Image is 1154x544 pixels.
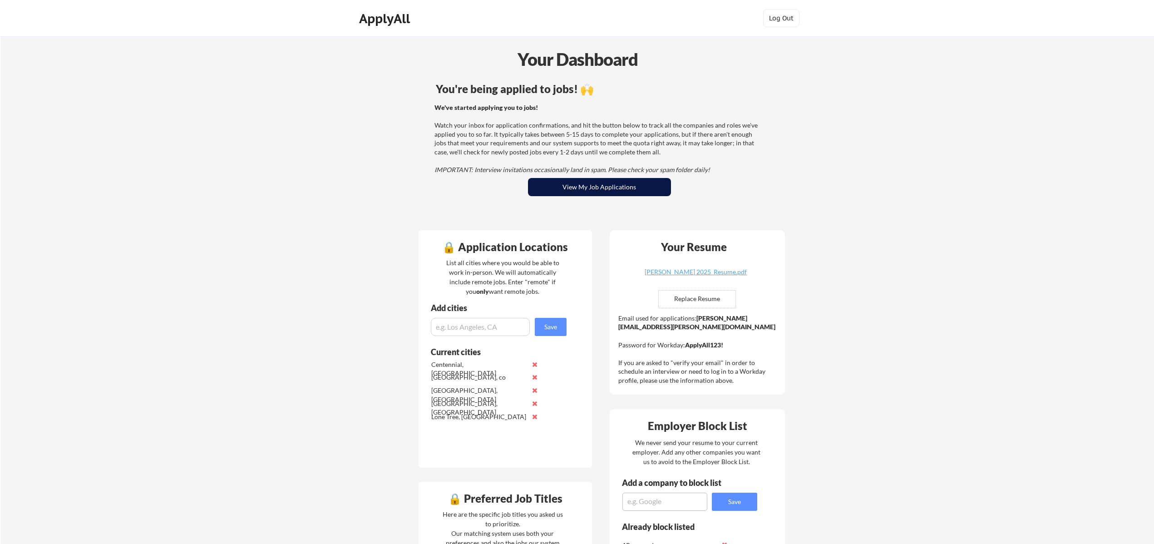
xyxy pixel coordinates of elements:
div: Your Dashboard [1,46,1154,72]
input: e.g. Los Angeles, CA [431,318,530,336]
div: Email used for applications: Password for Workday: If you are asked to "verify your email" in ord... [618,314,779,385]
div: [PERSON_NAME] 2025_Resume.pdf [642,269,750,275]
div: Add cities [431,304,569,312]
strong: We've started applying you to jobs! [434,104,538,111]
div: Centennial, [GEOGRAPHIC_DATA] [431,360,527,378]
div: Lone Tree, [GEOGRAPHIC_DATA] [431,412,527,421]
strong: only [476,287,489,295]
div: Watch your inbox for application confirmations, and hit the button below to track all the compani... [434,103,762,174]
button: Save [535,318,567,336]
div: Already block listed [622,523,745,531]
div: [GEOGRAPHIC_DATA], co [431,373,527,382]
div: List all cities where you would be able to work in-person. We will automatically include remote j... [440,258,565,296]
div: [GEOGRAPHIC_DATA], [GEOGRAPHIC_DATA] [431,399,527,417]
strong: [PERSON_NAME][EMAIL_ADDRESS][PERSON_NAME][DOMAIN_NAME] [618,314,775,331]
div: ApplyAll [359,11,413,26]
button: Log Out [763,9,799,27]
div: 🔒 Preferred Job Titles [421,493,590,504]
div: Add a company to block list [622,479,735,487]
strong: ApplyAll123! [685,341,723,349]
div: Current cities [431,348,557,356]
em: IMPORTANT: Interview invitations occasionally land in spam. Please check your spam folder daily! [434,166,710,173]
div: Employer Block List [613,420,782,431]
div: We never send your resume to your current employer. Add any other companies you want us to avoid ... [632,438,761,466]
div: 🔒 Application Locations [421,242,590,252]
div: You're being applied to jobs! 🙌 [436,84,763,94]
button: View My Job Applications [528,178,671,196]
button: Save [712,493,757,511]
div: [GEOGRAPHIC_DATA], [GEOGRAPHIC_DATA] [431,386,527,404]
div: Your Resume [649,242,739,252]
a: [PERSON_NAME] 2025_Resume.pdf [642,269,750,283]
